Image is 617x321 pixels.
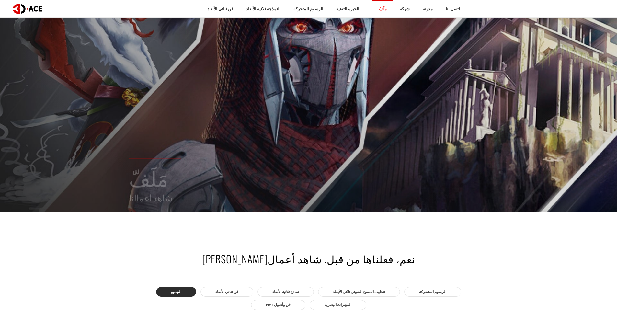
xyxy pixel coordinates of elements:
font: اتصل بنا [446,6,460,11]
font: فن ثنائي الأبعاد [215,289,238,294]
font: شركة [400,6,410,11]
font: الجميع [171,289,181,294]
font: الخبرة التقنية [336,6,359,11]
font: نعم، فعلناها من قبل. شاهد أعمال[PERSON_NAME] [202,251,415,266]
font: الرسوم المتحركة [293,6,323,11]
font: تنظيف المسح الضوئي ثلاثي الأبعاد [333,289,385,294]
font: فن ثنائي الأبعاد [207,6,233,11]
font: مدونة [423,6,433,11]
button: الرسوم المتحركة [404,287,461,297]
button: الجميع [156,287,196,297]
button: فن ثنائي الأبعاد [200,287,253,297]
font: المؤثرات البصرية [325,302,351,307]
font: الرسوم المتحركة [419,289,446,294]
button: المؤثرات البصرية [310,300,366,310]
font: مَلَفّ [379,6,387,11]
button: تنظيف المسح الضوئي ثلاثي الأبعاد [318,287,400,297]
font: مَلَفّ [129,162,168,192]
font: فن وأصول NFT [266,302,291,307]
button: نماذج ثلاثية الأبعاد [257,287,314,297]
button: فن وأصول NFT [251,300,305,310]
font: شاهد أعمالنا [129,192,172,203]
font: نماذج ثلاثية الأبعاد [272,289,299,294]
img: شعار داكن [13,4,42,14]
font: النمذجة ثلاثية الأبعاد [246,6,280,11]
